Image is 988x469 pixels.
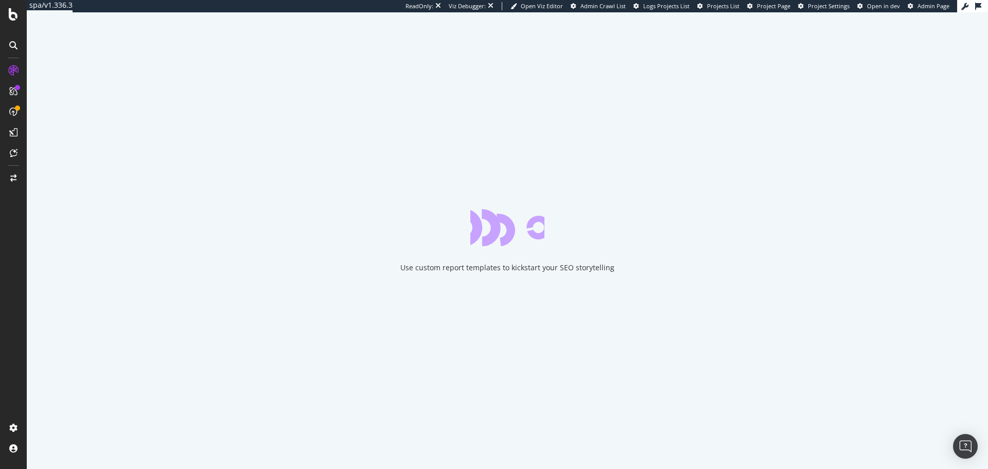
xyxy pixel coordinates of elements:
[867,2,900,10] span: Open in dev
[510,2,563,10] a: Open Viz Editor
[633,2,690,10] a: Logs Projects List
[908,2,949,10] a: Admin Page
[953,434,978,459] div: Open Intercom Messenger
[580,2,626,10] span: Admin Crawl List
[808,2,850,10] span: Project Settings
[470,209,544,246] div: animation
[857,2,900,10] a: Open in dev
[707,2,739,10] span: Projects List
[521,2,563,10] span: Open Viz Editor
[747,2,790,10] a: Project Page
[405,2,433,10] div: ReadOnly:
[798,2,850,10] a: Project Settings
[918,2,949,10] span: Admin Page
[449,2,486,10] div: Viz Debugger:
[571,2,626,10] a: Admin Crawl List
[400,263,614,273] div: Use custom report templates to kickstart your SEO storytelling
[757,2,790,10] span: Project Page
[697,2,739,10] a: Projects List
[643,2,690,10] span: Logs Projects List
